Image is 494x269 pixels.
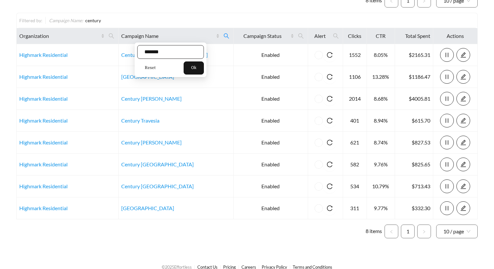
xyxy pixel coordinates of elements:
[367,66,395,88] td: 13.28%
[389,230,393,234] span: left
[440,48,454,62] button: pause
[440,158,454,171] button: pause
[440,70,454,84] button: pause
[395,197,433,219] td: $332.30
[440,161,453,167] span: pause
[456,179,470,193] button: edit
[121,161,194,167] a: Century [GEOGRAPHIC_DATA]
[19,32,100,40] span: Organization
[440,205,453,211] span: pause
[85,18,101,23] span: century
[367,28,395,44] th: CTR
[456,158,470,171] button: edit
[311,32,329,40] span: Alert
[395,132,433,154] td: $827.53
[323,52,337,58] span: reload
[440,114,454,127] button: pause
[343,28,367,44] th: Clicks
[440,74,453,80] span: pause
[234,154,308,176] td: Enabled
[19,52,68,58] a: Highmark Residential
[367,132,395,154] td: 8.74%
[417,225,431,238] li: Next Page
[234,132,308,154] td: Enabled
[395,66,433,88] td: $1186.47
[456,161,470,167] a: edit
[395,88,433,110] td: $4005.81
[440,140,453,145] span: pause
[456,205,470,211] a: edit
[234,110,308,132] td: Enabled
[323,48,337,62] button: reload
[236,32,289,40] span: Campaign Status
[343,66,367,88] td: 1106
[121,32,215,40] span: Campaign Name
[234,197,308,219] td: Enabled
[456,114,470,127] button: edit
[323,205,337,211] span: reload
[440,96,453,102] span: pause
[19,205,68,211] a: Highmark Residential
[366,225,382,238] li: 8 items
[223,33,229,39] span: search
[323,114,337,127] button: reload
[436,225,478,238] div: Page Size
[108,33,114,39] span: search
[395,176,433,197] td: $713.43
[121,74,174,80] a: [GEOGRAPHIC_DATA]
[343,44,367,66] td: 1552
[456,139,470,145] a: edit
[295,31,306,41] span: search
[457,118,470,124] span: edit
[323,70,337,84] button: reload
[145,65,156,71] span: Reset
[457,96,470,102] span: edit
[121,139,182,145] a: Century [PERSON_NAME]
[440,179,454,193] button: pause
[367,154,395,176] td: 9.76%
[19,139,68,145] a: Highmark Residential
[323,183,337,189] span: reload
[330,31,341,41] span: search
[440,136,454,149] button: pause
[184,61,204,75] button: Ok
[433,28,478,44] th: Actions
[121,183,194,189] a: Century [GEOGRAPHIC_DATA]
[385,225,398,238] li: Previous Page
[456,183,470,189] a: edit
[323,158,337,171] button: reload
[221,31,232,41] span: search
[422,230,426,234] span: right
[323,92,337,106] button: reload
[456,201,470,215] button: edit
[395,28,433,44] th: Total Spent
[401,225,415,238] li: 1
[367,176,395,197] td: 10.79%
[323,136,337,149] button: reload
[323,140,337,145] span: reload
[367,197,395,219] td: 9.77%
[323,161,337,167] span: reload
[367,88,395,110] td: 8.68%
[343,132,367,154] td: 621
[343,154,367,176] td: 582
[456,117,470,124] a: edit
[456,95,470,102] a: edit
[457,140,470,145] span: edit
[456,70,470,84] button: edit
[440,52,453,58] span: pause
[323,201,337,215] button: reload
[367,44,395,66] td: 8.05%
[121,205,174,211] a: [GEOGRAPHIC_DATA]
[343,110,367,132] td: 401
[137,61,163,75] button: Reset
[106,31,117,41] span: search
[440,183,453,189] span: pause
[191,65,196,71] span: Ok
[385,225,398,238] button: left
[234,176,308,197] td: Enabled
[457,74,470,80] span: edit
[395,110,433,132] td: $615.70
[457,52,470,58] span: edit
